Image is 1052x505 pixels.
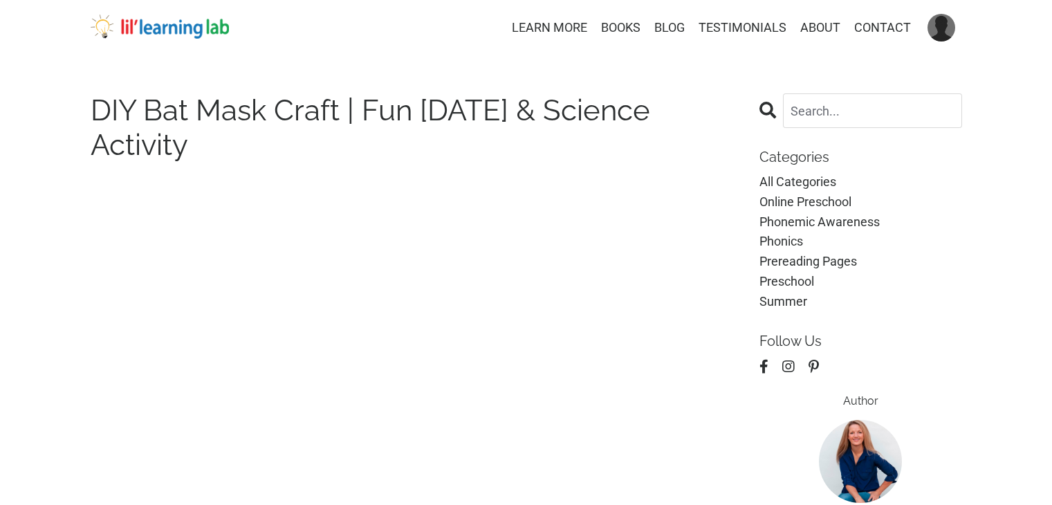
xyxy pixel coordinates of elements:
h6: Author [759,394,962,407]
img: User Avatar [928,14,955,42]
img: lil' learning lab [91,15,229,39]
a: preschool [759,272,962,292]
p: Follow Us [759,333,962,349]
a: BOOKS [601,18,640,38]
a: CONTACT [854,18,911,38]
a: ABOUT [800,18,840,38]
p: Categories [759,149,962,165]
a: phonemic awareness [759,212,962,232]
a: online preschool [759,192,962,212]
a: BLOG [654,18,685,38]
a: LEARN MORE [512,18,587,38]
a: phonics [759,232,962,252]
input: Search... [783,93,962,128]
a: All Categories [759,172,962,192]
h1: DIY Bat Mask Craft | Fun [DATE] & Science Activity [91,93,739,163]
a: TESTIMONIALS [699,18,786,38]
a: summer [759,292,962,312]
a: prereading pages [759,252,962,272]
